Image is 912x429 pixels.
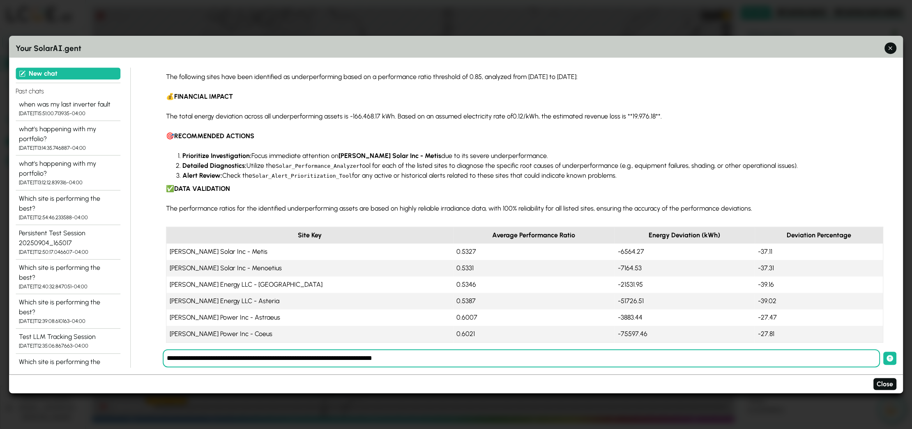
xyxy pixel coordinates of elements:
div: [DATE]T15:51:00.713935-04:00 [19,109,117,117]
td: 0.5327 [453,243,614,260]
td: -6564.27 [615,243,755,260]
div: Which site is performing the best? [19,357,117,377]
div: when was my last inverter fault [19,100,117,109]
p: The performance ratios for the identified underperforming assets are based on highly reliable irr... [166,204,883,213]
p: The following sites have been identified as underperforming based on a performance ratio threshol... [166,72,883,82]
td: [PERSON_NAME] Energy LLC - Asteria [166,293,454,309]
button: New chat [16,67,120,79]
div: Which site is performing the best? [19,297,117,317]
div: [DATE]T12:50:17.046607-04:00 [19,248,117,256]
td: -39.02 [755,293,883,309]
p: ✅ [166,184,883,194]
strong: [PERSON_NAME] Solar Inc - Metis [339,152,441,160]
div: [DATE]T12:39:08.610163-04:00 [19,317,117,325]
td: [PERSON_NAME] Solar Inc - Metis [166,243,454,260]
th: Average Performance Ratio [453,227,614,244]
button: Test LLM Tracking Session [DATE]T12:35:06.867663-04:00 [16,329,120,354]
td: [PERSON_NAME] Power Inc - Coeus [166,326,454,343]
td: 0.5346 [453,276,614,293]
td: 0.5387 [453,293,614,309]
td: [PERSON_NAME] Power Inc - Astraeus [166,309,454,326]
div: what's happening with my portfolio? [19,159,117,179]
button: what's happening with my portfolio? [DATE]T13:14:35.746887-04:00 [16,121,120,155]
strong: Alert Review: [182,172,222,179]
p: The total energy deviation across all underperforming assets is -166,468.17 kWh. Based on an assu... [166,111,883,121]
strong: DATA VALIDATION [174,185,230,192]
td: -21531.95 [615,276,755,293]
button: Close [873,378,896,390]
button: Persistent Test Session 20250904_165017 [DATE]T12:50:17.046607-04:00 [16,225,120,260]
strong: Prioritize Investigation: [182,152,251,160]
div: [DATE]T12:35:06.867663-04:00 [19,342,117,350]
button: Which site is performing the best? [DATE]T12:39:08.610163-04:00 [16,294,120,329]
div: [DATE]T13:12:12.839316-04:00 [19,179,117,187]
div: [DATE]T12:54:46.233588-04:00 [19,213,117,221]
div: [DATE]T13:14:35.746887-04:00 [19,144,117,152]
th: Deviation Percentage [755,227,883,244]
td: [PERSON_NAME] Energy LLC - [GEOGRAPHIC_DATA] [166,276,454,293]
td: -75597.46 [615,326,755,343]
div: Which site is performing the best? [19,194,117,213]
strong: FINANCIAL IMPACT [174,93,233,100]
strong: Detailed Diagnostics: [182,162,246,169]
code: Solar_Alert_Prioritization_Tool [252,173,352,179]
p: 💰 [166,92,883,102]
th: Site Key [166,227,454,244]
strong: RECOMMENDED ACTIONS [174,132,254,140]
td: -39.16 [755,276,883,293]
td: [PERSON_NAME] Solar Inc - Menoetius [166,260,454,276]
span: 0.12/kWh, the estimated revenue loss is ** [513,112,633,120]
button: Which site is performing the best? [DATE]T12:54:46.233588-04:00 [16,190,120,225]
td: -3883.44 [615,309,755,326]
button: Which site is performing the best? [16,354,120,388]
li: Utilize the tool for each of the listed sites to diagnose the specific root causes of underperfor... [182,161,883,171]
td: 0.6007 [453,309,614,326]
td: -37.11 [755,243,883,260]
div: Persistent Test Session 20250904_165017 [19,228,117,248]
li: Focus immediate attention on due to its severe underperformance. [182,151,883,161]
td: -27.81 [755,326,883,343]
span: AI [53,42,63,53]
td: 0.5331 [453,260,614,276]
p: 🎯 [166,131,883,141]
td: -7164.53 [615,260,755,276]
td: -51726.51 [615,293,755,309]
div: Which site is performing the best? [19,263,117,283]
button: Which site is performing the best? [DATE]T12:40:32.847051-04:00 [16,260,120,294]
div: what's happening with my portfolio? [19,124,117,144]
td: 0.6021 [453,326,614,343]
th: Energy Deviation (kWh) [615,227,755,244]
td: -37.31 [755,260,883,276]
li: Check the for any active or historical alerts related to these sites that could indicate known pr... [182,171,883,181]
h3: Your Solar .gent [16,42,896,55]
div: Test LLM Tracking Session [19,332,117,342]
button: when was my last inverter fault [DATE]T15:51:00.713935-04:00 [16,96,120,121]
td: -27.47 [755,309,883,326]
h4: Past chats [16,83,120,96]
div: [DATE]T12:40:32.847051-04:00 [19,283,117,290]
code: Solar_Performance_Analyzer [276,163,359,169]
button: what's happening with my portfolio? [DATE]T13:12:12.839316-04:00 [16,156,120,190]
